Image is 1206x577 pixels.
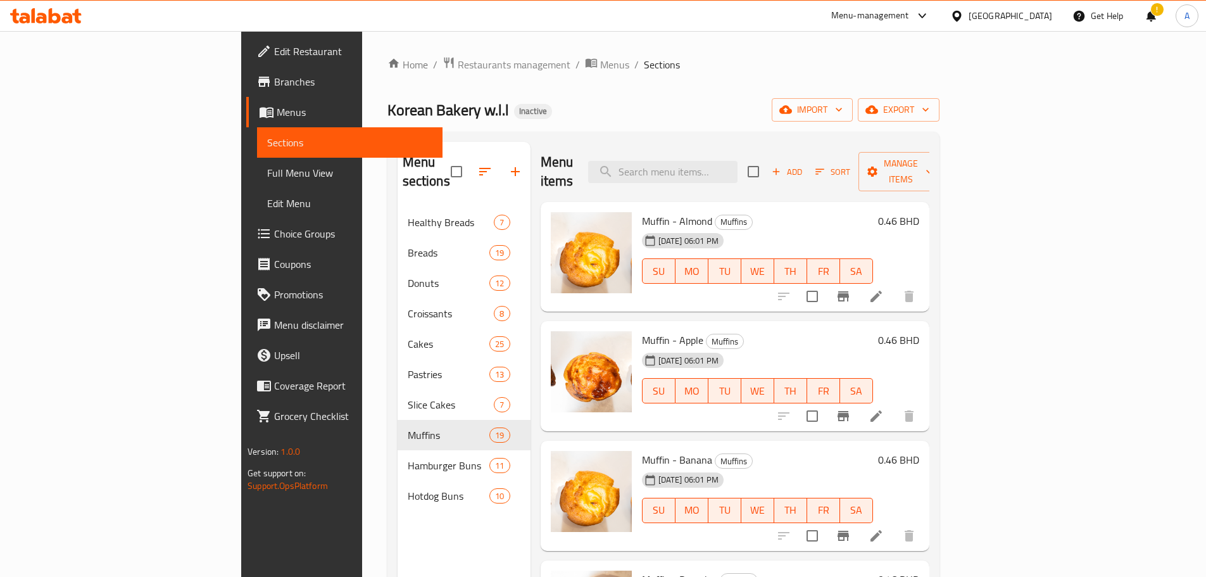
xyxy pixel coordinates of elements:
[858,152,943,191] button: Manage items
[600,57,629,72] span: Menus
[408,215,494,230] span: Healthy Breads
[489,336,510,352] div: items
[845,501,868,519] span: SA
[675,378,708,403] button: MO
[246,401,443,431] a: Grocery Checklist
[642,450,712,469] span: Muffin - Banana
[489,458,510,473] div: items
[1184,9,1190,23] span: A
[408,428,490,443] span: Muffins
[248,478,328,494] a: Support.OpsPlatform
[708,258,741,284] button: TU
[398,329,531,359] div: Cakes25
[494,397,510,412] div: items
[398,207,531,238] div: Healthy Breads7
[807,258,840,284] button: FR
[675,498,708,523] button: MO
[551,331,632,412] img: Muffin - Apple
[812,262,835,281] span: FR
[398,481,531,511] div: Hotdog Buns10
[644,57,680,72] span: Sections
[653,235,724,247] span: [DATE] 06:01 PM
[387,56,939,73] nav: breadcrumb
[514,106,552,117] span: Inactive
[246,340,443,371] a: Upsell
[408,488,490,504] span: Hotdog Buns
[575,57,580,72] li: /
[551,212,632,293] img: Muffin - Almond
[707,334,743,349] span: Muffins
[500,156,531,187] button: Add section
[489,245,510,260] div: items
[490,460,509,472] span: 11
[280,443,300,460] span: 1.0.0
[274,74,432,89] span: Branches
[494,215,510,230] div: items
[782,102,843,118] span: import
[585,56,629,73] a: Menus
[706,334,744,349] div: Muffins
[267,165,432,181] span: Full Menu View
[708,378,741,403] button: TU
[845,262,868,281] span: SA
[774,378,807,403] button: TH
[869,528,884,543] a: Edit menu item
[274,378,432,393] span: Coverage Report
[494,399,509,411] span: 7
[708,498,741,523] button: TU
[398,238,531,268] div: Breads19
[812,382,835,400] span: FR
[774,498,807,523] button: TH
[398,420,531,450] div: Muffins19
[257,127,443,158] a: Sections
[840,258,873,284] button: SA
[489,367,510,382] div: items
[648,501,670,519] span: SU
[267,135,432,150] span: Sections
[681,382,703,400] span: MO
[799,523,826,549] span: Select to update
[257,158,443,188] a: Full Menu View
[828,521,858,551] button: Branch-specific-item
[490,369,509,381] span: 13
[408,306,494,321] span: Croissants
[779,501,802,519] span: TH
[807,378,840,403] button: FR
[408,336,490,352] div: Cakes
[799,283,826,310] span: Select to update
[246,371,443,401] a: Coverage Report
[858,98,939,122] button: export
[398,202,531,516] nav: Menu sections
[408,367,490,382] span: Pastries
[494,306,510,321] div: items
[246,67,443,97] a: Branches
[715,454,752,469] span: Muffins
[398,450,531,481] div: Hamburger Buns11
[653,355,724,367] span: [DATE] 06:01 PM
[894,521,924,551] button: delete
[807,162,858,182] span: Sort items
[812,162,853,182] button: Sort
[489,488,510,504] div: items
[969,9,1052,23] div: [GEOGRAPHIC_DATA]
[774,258,807,284] button: TH
[869,289,884,304] a: Edit menu item
[779,262,802,281] span: TH
[653,474,724,486] span: [DATE] 06:01 PM
[274,257,432,272] span: Coupons
[588,161,738,183] input: search
[840,378,873,403] button: SA
[648,382,670,400] span: SU
[398,268,531,298] div: Donuts12
[458,57,570,72] span: Restaurants management
[490,429,509,441] span: 19
[741,498,774,523] button: WE
[807,498,840,523] button: FR
[812,501,835,519] span: FR
[681,262,703,281] span: MO
[767,162,807,182] span: Add item
[715,215,753,230] div: Muffins
[246,310,443,340] a: Menu disclaimer
[634,57,639,72] li: /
